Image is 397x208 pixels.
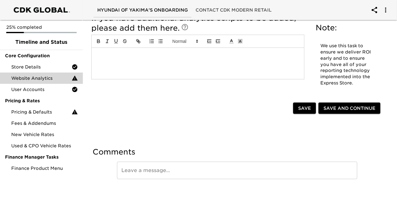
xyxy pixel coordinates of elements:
[320,43,374,86] p: We use this task to ensure we deliver ROI early and to ensure you have all of your reporting tech...
[6,24,77,30] p: 25% completed
[97,6,188,14] span: Hyundai of Yakima's Onboarding
[5,98,78,104] span: Pricing & Rates
[378,3,393,18] button: account of current user
[91,13,304,33] h5: If you have additional analytics scripts to be added, please add them here.
[11,109,72,115] span: Pricing & Defaults
[11,75,72,81] span: Website Analytics
[293,103,316,114] button: Save
[11,64,72,70] span: Store Details
[298,104,311,112] span: Save
[11,120,78,126] span: Fees & Addendums
[367,3,382,18] button: account of current user
[5,154,78,160] span: Finance Manager Tasks
[11,86,72,93] span: User Accounts
[323,104,375,112] span: Save and Continue
[196,6,272,14] span: Contact CDK Modern Retail
[93,147,382,157] h5: Comments
[316,23,379,33] h5: Note:
[318,103,380,114] button: Save and Continue
[11,143,78,149] span: Used & CPO Vehicle Rates
[5,38,78,46] span: Timeline and Status
[11,165,78,171] span: Finance Product Menu
[5,53,78,59] span: Core Configuration
[11,131,78,138] span: New Vehicle Rates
